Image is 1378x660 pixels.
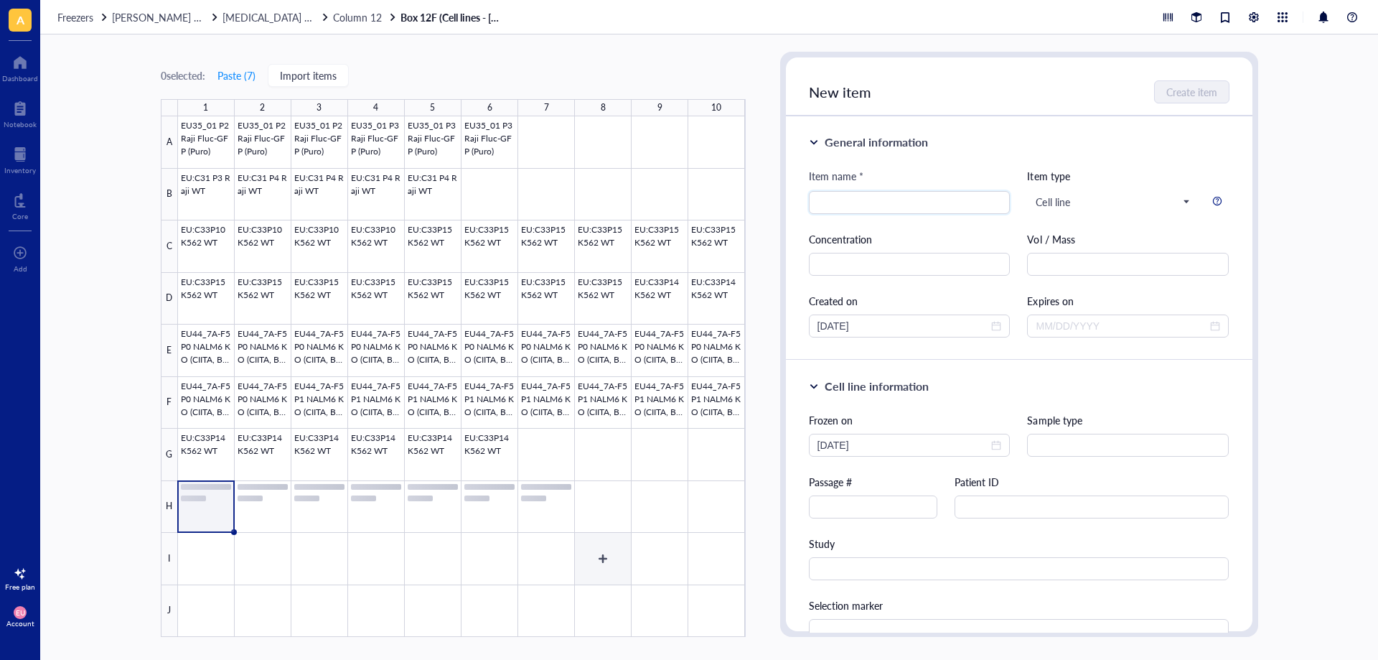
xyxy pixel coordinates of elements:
[4,166,36,175] div: Inventory
[161,220,178,273] div: C
[161,116,178,169] div: A
[57,11,109,24] a: Freezers
[161,429,178,481] div: G
[4,143,36,175] a: Inventory
[222,10,324,24] span: [MEDICAL_DATA] tank
[1027,293,1229,309] div: Expires on
[12,189,28,220] a: Core
[203,98,208,117] div: 1
[817,318,989,334] input: MM/DD/YYYY
[1027,412,1229,428] div: Sample type
[17,11,24,29] span: A
[487,98,492,117] div: 6
[260,98,265,117] div: 2
[6,619,34,628] div: Account
[161,585,178,638] div: J
[161,533,178,585] div: I
[5,582,35,591] div: Free plan
[809,474,937,490] div: Passage #
[809,412,1011,428] div: Frozen on
[1154,80,1229,103] button: Create item
[57,10,93,24] span: Freezers
[217,64,256,87] button: Paste (7)
[280,70,337,81] span: Import items
[112,10,224,24] span: [PERSON_NAME] freezer
[1036,318,1207,334] input: MM/DD/YYYY
[809,293,1011,309] div: Created on
[333,10,382,24] span: Column 12
[711,98,721,117] div: 10
[1036,195,1189,208] span: Cell line
[2,74,38,83] div: Dashboard
[955,474,1229,490] div: Patient ID
[825,378,929,395] div: Cell line information
[825,134,928,151] div: General information
[16,608,25,617] span: EU
[809,598,1229,613] div: Selection marker
[161,169,178,221] div: B
[809,536,1229,552] div: Study
[268,64,349,87] button: Import items
[817,437,989,453] input: Select date
[12,212,28,220] div: Core
[400,11,508,24] a: Box 12F (Cell lines - [PERSON_NAME])
[1027,168,1229,184] div: Item type
[161,325,178,377] div: E
[161,273,178,325] div: D
[317,98,322,117] div: 3
[430,98,435,117] div: 5
[161,68,205,83] div: 0 selected:
[112,11,220,24] a: [PERSON_NAME] freezer
[161,481,178,534] div: H
[222,11,398,24] a: [MEDICAL_DATA] tankColumn 12
[14,264,27,273] div: Add
[601,98,606,117] div: 8
[373,98,378,117] div: 4
[2,51,38,83] a: Dashboard
[809,82,871,102] span: New item
[544,98,549,117] div: 7
[4,120,37,129] div: Notebook
[4,97,37,129] a: Notebook
[809,168,863,184] div: Item name
[161,377,178,429] div: F
[1027,231,1229,247] div: Vol / Mass
[657,98,662,117] div: 9
[809,231,1011,247] div: Concentration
